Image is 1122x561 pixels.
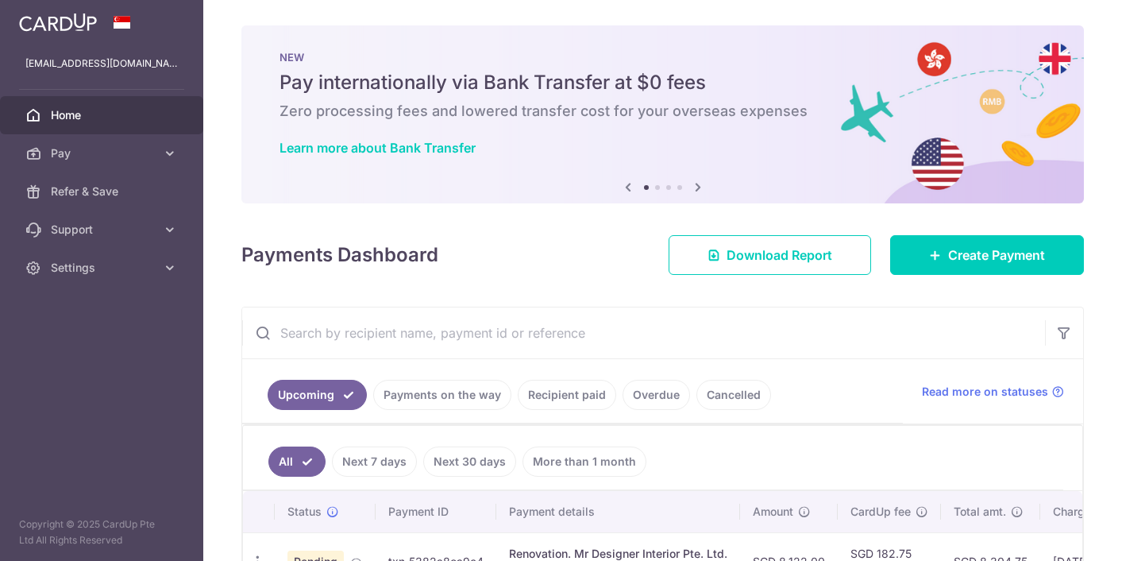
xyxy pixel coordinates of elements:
span: CardUp fee [850,504,911,520]
p: [EMAIL_ADDRESS][DOMAIN_NAME] [25,56,178,72]
span: Pay [51,145,156,161]
span: Amount [753,504,793,520]
span: Settings [51,260,156,276]
img: Bank transfer banner [241,25,1084,203]
a: Next 30 days [423,447,516,477]
span: Read more on statuses [922,384,1048,400]
span: Download Report [727,246,832,265]
span: Support [51,222,156,238]
h5: Pay internationally via Bank Transfer at $0 fees [280,70,1046,95]
a: Learn more about Bank Transfer [280,140,476,156]
th: Payment details [496,491,740,532]
span: Refer & Save [51,184,156,199]
a: Read more on statuses [922,384,1064,400]
p: NEW [280,51,1046,64]
a: Recipient paid [518,380,616,410]
span: Create Payment [948,246,1045,265]
input: Search by recipient name, payment id or reference [242,308,1045,358]
span: Home [51,107,156,123]
a: Upcoming [268,380,367,410]
a: Cancelled [696,380,771,410]
h6: Zero processing fees and lowered transfer cost for your overseas expenses [280,102,1046,121]
th: Payment ID [376,491,496,532]
h4: Payments Dashboard [241,241,438,269]
a: Download Report [669,235,871,275]
a: Payments on the way [373,380,511,410]
a: Create Payment [890,235,1084,275]
a: Overdue [623,380,690,410]
img: CardUp [19,13,97,32]
a: All [268,447,326,477]
a: More than 1 month [522,447,646,477]
span: Total amt. [954,504,1006,520]
a: Next 7 days [332,447,417,477]
span: Status [287,504,322,520]
span: Charge date [1053,504,1118,520]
